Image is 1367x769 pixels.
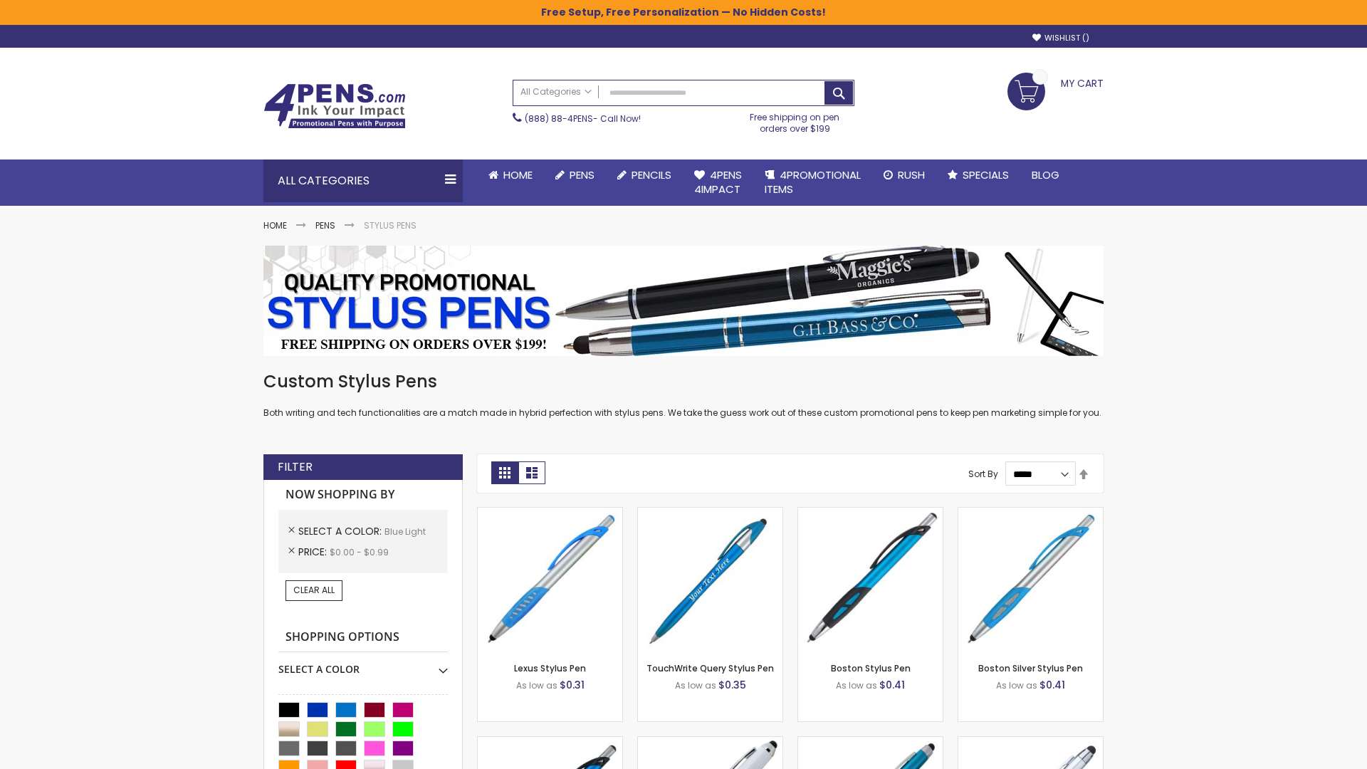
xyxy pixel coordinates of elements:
[958,736,1103,748] a: Silver Cool Grip Stylus Pen-Blue - Light
[263,370,1104,419] div: Both writing and tech functionalities are a match made in hybrid perfection with stylus pens. We ...
[330,546,389,558] span: $0.00 - $0.99
[958,508,1103,652] img: Boston Silver Stylus Pen-Blue - Light
[263,159,463,202] div: All Categories
[278,622,448,653] strong: Shopping Options
[1039,678,1065,692] span: $0.41
[278,652,448,676] div: Select A Color
[638,736,782,748] a: Kimberly Logo Stylus Pens-LT-Blue
[560,678,585,692] span: $0.31
[263,83,406,129] img: 4Pens Custom Pens and Promotional Products
[936,159,1020,191] a: Specials
[675,679,716,691] span: As low as
[798,736,943,748] a: Lory Metallic Stylus Pen-Blue - Light
[606,159,683,191] a: Pencils
[798,508,943,652] img: Boston Stylus Pen-Blue - Light
[514,662,586,674] a: Lexus Stylus Pen
[525,113,641,125] span: - Call Now!
[293,584,335,596] span: Clear All
[478,507,622,519] a: Lexus Stylus Pen-Blue - Light
[298,545,330,559] span: Price
[872,159,936,191] a: Rush
[384,525,426,538] span: Blue Light
[831,662,911,674] a: Boston Stylus Pen
[513,80,599,104] a: All Categories
[544,159,606,191] a: Pens
[735,106,855,135] div: Free shipping on pen orders over $199
[879,678,905,692] span: $0.41
[968,468,998,480] label: Sort By
[836,679,877,691] span: As low as
[315,219,335,231] a: Pens
[516,679,557,691] span: As low as
[1020,159,1071,191] a: Blog
[503,167,533,182] span: Home
[478,736,622,748] a: Lexus Metallic Stylus Pen-Blue - Light
[753,159,872,206] a: 4PROMOTIONALITEMS
[525,113,593,125] a: (888) 88-4PENS
[286,580,342,600] a: Clear All
[298,524,384,538] span: Select A Color
[978,662,1083,674] a: Boston Silver Stylus Pen
[638,508,782,652] img: TouchWrite Query Stylus Pen-Blue Light
[996,679,1037,691] span: As low as
[570,167,595,182] span: Pens
[765,167,861,197] span: 4PROMOTIONAL ITEMS
[646,662,774,674] a: TouchWrite Query Stylus Pen
[263,246,1104,356] img: Stylus Pens
[520,86,592,98] span: All Categories
[683,159,753,206] a: 4Pens4impact
[364,219,417,231] strong: Stylus Pens
[263,219,287,231] a: Home
[263,370,1104,393] h1: Custom Stylus Pens
[958,507,1103,519] a: Boston Silver Stylus Pen-Blue - Light
[798,507,943,519] a: Boston Stylus Pen-Blue - Light
[963,167,1009,182] span: Specials
[694,167,742,197] span: 4Pens 4impact
[491,461,518,484] strong: Grid
[477,159,544,191] a: Home
[478,508,622,652] img: Lexus Stylus Pen-Blue - Light
[718,678,746,692] span: $0.35
[632,167,671,182] span: Pencils
[278,480,448,510] strong: Now Shopping by
[1032,167,1059,182] span: Blog
[638,507,782,519] a: TouchWrite Query Stylus Pen-Blue Light
[1032,33,1089,43] a: Wishlist
[898,167,925,182] span: Rush
[278,459,313,475] strong: Filter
